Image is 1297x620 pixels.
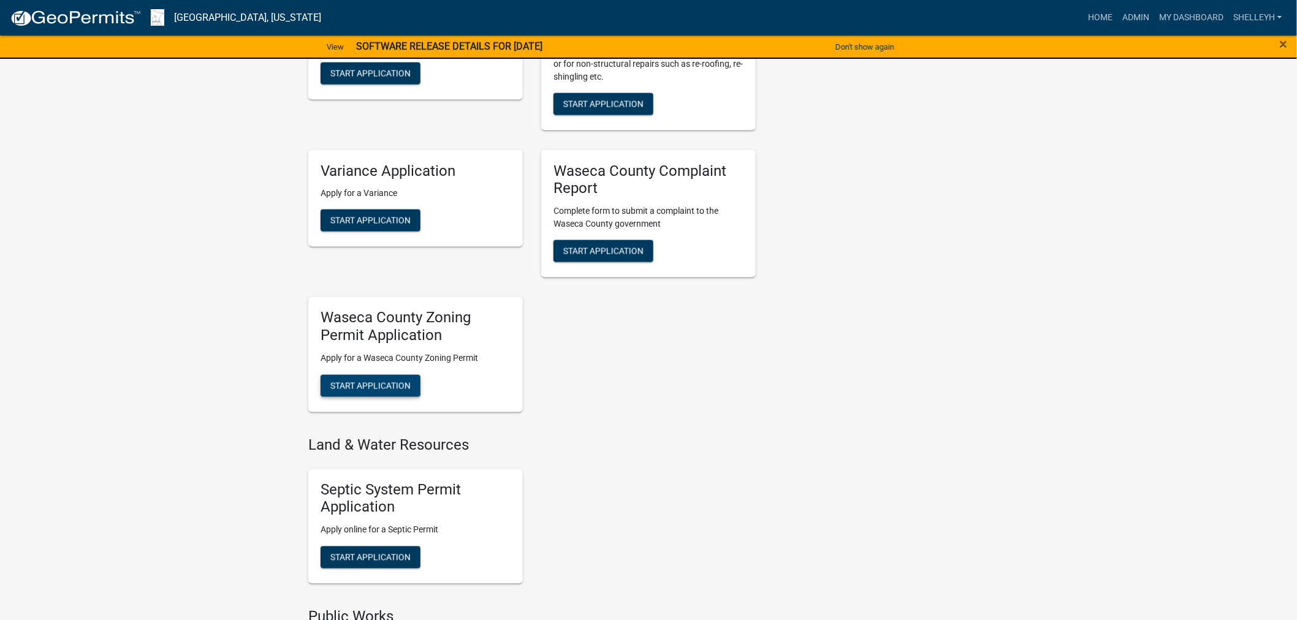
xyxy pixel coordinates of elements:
span: Start Application [563,99,644,108]
span: Start Application [330,68,411,78]
img: Waseca County, Minnesota [151,9,164,26]
h5: Waseca County Complaint Report [553,162,744,198]
p: For Accessory Structures 100 square feet or less or for non-structural repairs such as re-roofing... [553,45,744,83]
button: Start Application [321,210,420,232]
h5: Variance Application [321,162,511,180]
a: Home [1083,6,1117,29]
button: Don't show again [831,37,899,57]
h4: Land & Water Resources [308,437,756,455]
h5: Septic System Permit Application [321,482,511,517]
button: Start Application [553,240,653,262]
a: My Dashboard [1154,6,1228,29]
p: Apply for a Waseca County Zoning Permit [321,352,511,365]
a: [GEOGRAPHIC_DATA], [US_STATE] [174,7,321,28]
a: Admin [1117,6,1154,29]
p: Complete form to submit a complaint to the Waseca County government [553,205,744,230]
span: Start Application [330,380,411,390]
h5: Waseca County Zoning Permit Application [321,309,511,345]
span: × [1280,36,1288,53]
button: Start Application [321,62,420,85]
button: Start Application [321,546,420,569]
strong: SOFTWARE RELEASE DETAILS FOR [DATE] [356,40,542,52]
button: Start Application [321,375,420,397]
span: Start Application [330,216,411,225]
a: View [322,37,349,57]
span: Start Application [563,246,644,256]
p: Apply online for a Septic Permit [321,524,511,537]
p: Apply for a Variance [321,187,511,200]
button: Close [1280,37,1288,51]
a: shelleyh [1228,6,1287,29]
span: Start Application [330,553,411,562]
button: Start Application [553,93,653,115]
